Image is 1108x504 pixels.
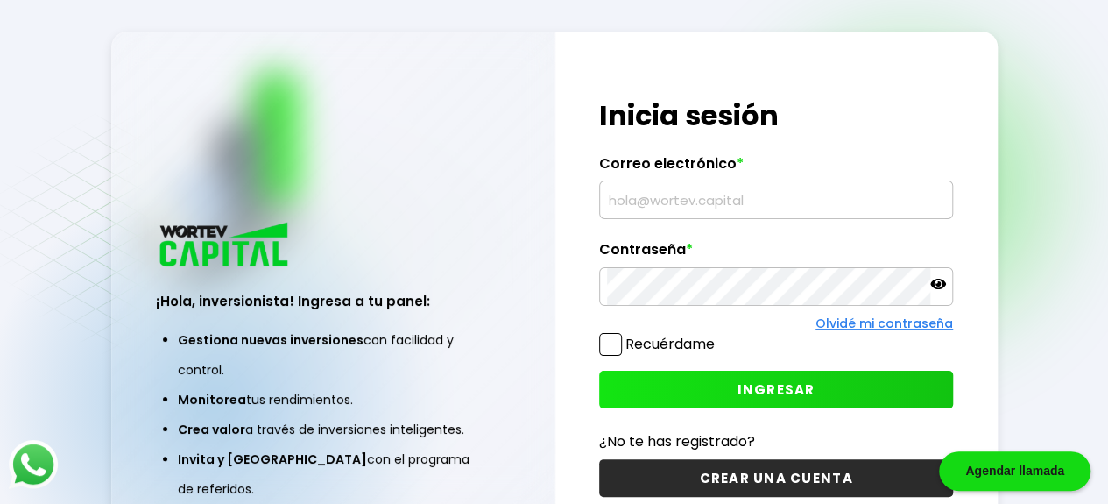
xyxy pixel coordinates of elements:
[9,440,58,489] img: logos_whatsapp-icon.242b2217.svg
[599,459,953,497] button: CREAR UNA CUENTA
[156,220,294,272] img: logo_wortev_capital
[178,385,488,415] li: tus rendimientos.
[939,451,1090,491] div: Agendar llamada
[178,415,488,444] li: a través de inversiones inteligentes.
[815,315,953,332] a: Olvidé mi contraseña
[178,421,245,438] span: Crea valor
[599,371,953,408] button: INGRESAR
[599,241,953,267] label: Contraseña
[599,430,953,497] a: ¿No te has registrado?CREAR UNA CUENTA
[625,334,715,354] label: Recuérdame
[599,430,953,452] p: ¿No te has registrado?
[599,155,953,181] label: Correo electrónico
[156,291,510,311] h3: ¡Hola, inversionista! Ingresa a tu panel:
[178,444,488,504] li: con el programa de referidos.
[178,451,367,468] span: Invita y [GEOGRAPHIC_DATA]
[607,181,945,218] input: hola@wortev.capital
[178,325,488,385] li: con facilidad y control.
[178,331,363,349] span: Gestiona nuevas inversiones
[178,391,246,408] span: Monitorea
[737,380,815,399] span: INGRESAR
[599,95,953,137] h1: Inicia sesión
